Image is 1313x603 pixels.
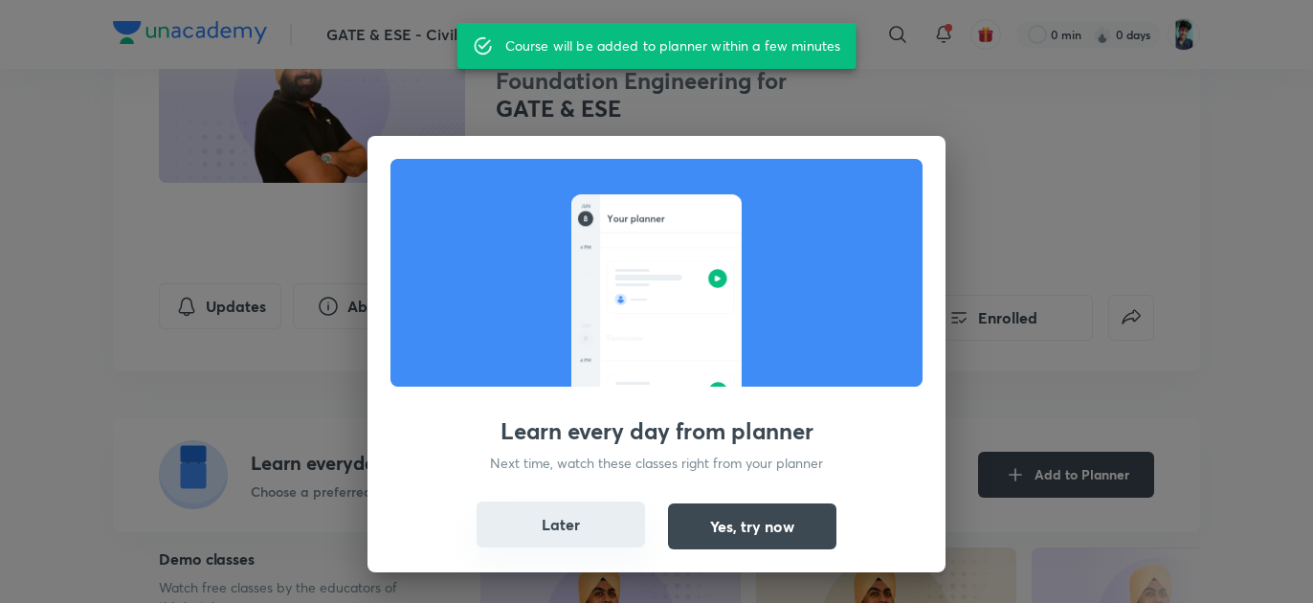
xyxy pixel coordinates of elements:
[608,215,665,224] g: Your planner
[501,417,813,445] h3: Learn every day from planner
[581,324,590,328] g: JUN
[477,502,645,547] button: Later
[668,503,836,549] button: Yes, try now
[580,359,590,363] g: 4 PM
[580,246,590,250] g: 4 PM
[490,453,823,473] p: Next time, watch these classes right from your planner
[583,279,589,282] g: PM
[579,270,592,275] g: 5:00
[606,335,642,341] g: Tomorrow
[584,336,588,342] g: 9
[584,216,588,222] g: 8
[505,29,841,63] div: Course will be added to planner within a few minutes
